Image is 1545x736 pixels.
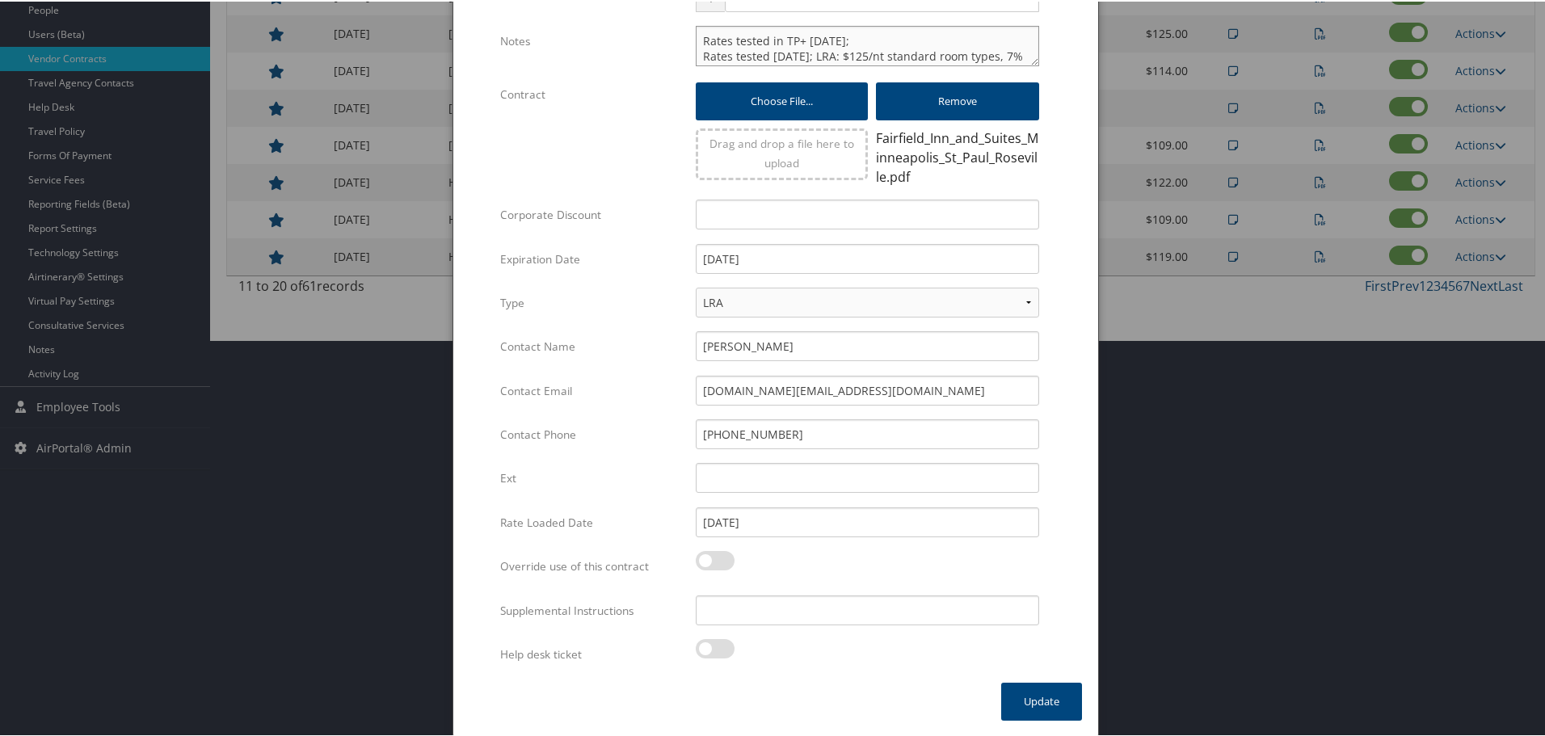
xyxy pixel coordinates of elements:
label: Type [500,286,684,317]
div: Fairfield_Inn_and_Suites_Minneapolis_St_Paul_Roseville.pdf [876,127,1039,185]
button: Update [1001,681,1082,719]
label: Supplemental Instructions [500,594,684,625]
input: (___) ___-____ [696,418,1039,448]
label: Contract [500,78,684,108]
label: Corporate Discount [500,198,684,229]
label: Contact Email [500,374,684,405]
label: Contact Phone [500,418,684,448]
label: Ext [500,461,684,492]
label: Notes [500,24,684,55]
button: Remove [876,81,1039,119]
label: Override use of this contract [500,549,684,580]
label: Expiration Date [500,242,684,273]
label: Rate Loaded Date [500,506,684,536]
span: Drag and drop a file here to upload [709,134,854,169]
label: Help desk ticket [500,637,684,668]
label: Contact Name [500,330,684,360]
